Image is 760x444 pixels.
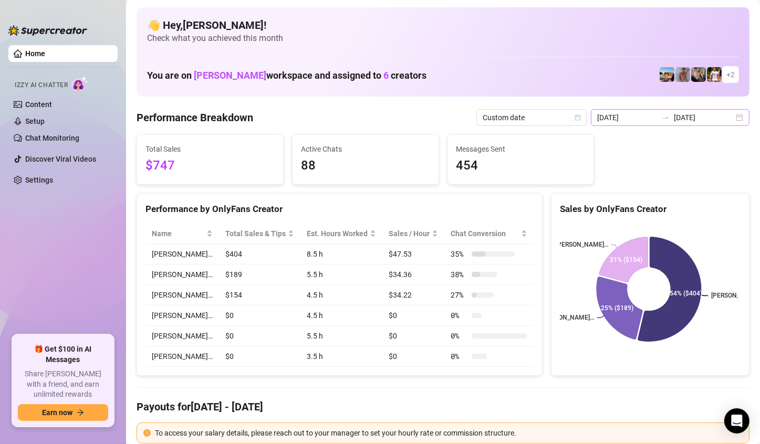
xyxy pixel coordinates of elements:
h4: 👋 Hey, [PERSON_NAME] ! [147,18,739,33]
h1: You are on workspace and assigned to creators [147,70,426,81]
img: logo-BBDzfeDw.svg [8,25,87,36]
input: Start date [597,112,657,123]
text: [PERSON_NAME]… [555,241,608,249]
td: [PERSON_NAME]… [145,305,219,326]
span: 454 [456,156,586,176]
span: 0 % [451,330,467,342]
span: + 2 [726,69,735,80]
span: Izzy AI Chatter [15,80,68,90]
span: Active Chats [301,143,430,155]
span: 0 % [451,310,467,321]
th: Sales / Hour [382,224,444,244]
span: 27 % [451,289,467,301]
h4: Performance Breakdown [137,110,253,125]
span: 🎁 Get $100 in AI Messages [18,344,108,365]
div: Est. Hours Worked [307,228,368,239]
h4: Payouts for [DATE] - [DATE] [137,399,749,414]
a: Home [25,49,45,58]
span: Chat Conversion [451,228,518,239]
td: 5.5 h [300,265,382,285]
span: Check what you achieved this month [147,33,739,44]
td: 4.5 h [300,285,382,305]
span: 0 % [451,351,467,362]
img: Hector [707,67,722,82]
a: Settings [25,176,53,184]
img: Zach [660,67,674,82]
span: Total Sales & Tips [225,228,286,239]
td: 3.5 h [300,346,382,367]
span: exclamation-circle [143,429,151,437]
div: Sales by OnlyFans Creator [560,202,741,216]
a: Content [25,100,52,109]
td: $404 [219,244,300,265]
th: Chat Conversion [444,224,533,244]
div: To access your salary details, please reach out to your manager to set your hourly rate or commis... [155,427,743,439]
td: $0 [382,305,444,326]
a: Setup [25,117,45,125]
text: [PERSON_NAME]… [542,314,594,322]
td: [PERSON_NAME]… [145,265,219,285]
td: $47.53 [382,244,444,265]
td: 5.5 h [300,326,382,346]
td: [PERSON_NAME]… [145,285,219,305]
td: [PERSON_NAME]… [145,346,219,367]
td: [PERSON_NAME]… [145,244,219,265]
td: 4.5 h [300,305,382,326]
span: Custom date [483,110,580,125]
a: Chat Monitoring [25,134,79,142]
span: Name [152,228,204,239]
span: swap-right [661,113,670,122]
td: $0 [382,346,444,367]
td: $0 [219,346,300,367]
span: 6 [383,70,389,81]
td: $0 [219,326,300,346]
td: $189 [219,265,300,285]
span: calendar [575,114,581,121]
a: Discover Viral Videos [25,155,96,163]
td: $34.22 [382,285,444,305]
th: Total Sales & Tips [219,224,300,244]
img: Joey [675,67,690,82]
div: Open Intercom Messenger [724,408,749,434]
img: George [691,67,706,82]
span: Share [PERSON_NAME] with a friend, and earn unlimited rewards [18,369,108,400]
span: Messages Sent [456,143,586,155]
td: $0 [219,305,300,326]
span: Total Sales [145,143,275,155]
img: AI Chatter [72,76,88,91]
th: Name [145,224,219,244]
span: 35 % [451,248,467,260]
td: $0 [382,326,444,346]
span: $747 [145,156,275,176]
td: $34.36 [382,265,444,285]
span: to [661,113,670,122]
span: 88 [301,156,430,176]
span: [PERSON_NAME] [194,70,266,81]
span: 38 % [451,269,467,280]
td: $154 [219,285,300,305]
button: Earn nowarrow-right [18,404,108,421]
span: Sales / Hour [389,228,430,239]
input: End date [674,112,734,123]
span: arrow-right [77,409,84,416]
span: Earn now [42,408,72,417]
td: 8.5 h [300,244,382,265]
div: Performance by OnlyFans Creator [145,202,534,216]
td: [PERSON_NAME]… [145,326,219,346]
